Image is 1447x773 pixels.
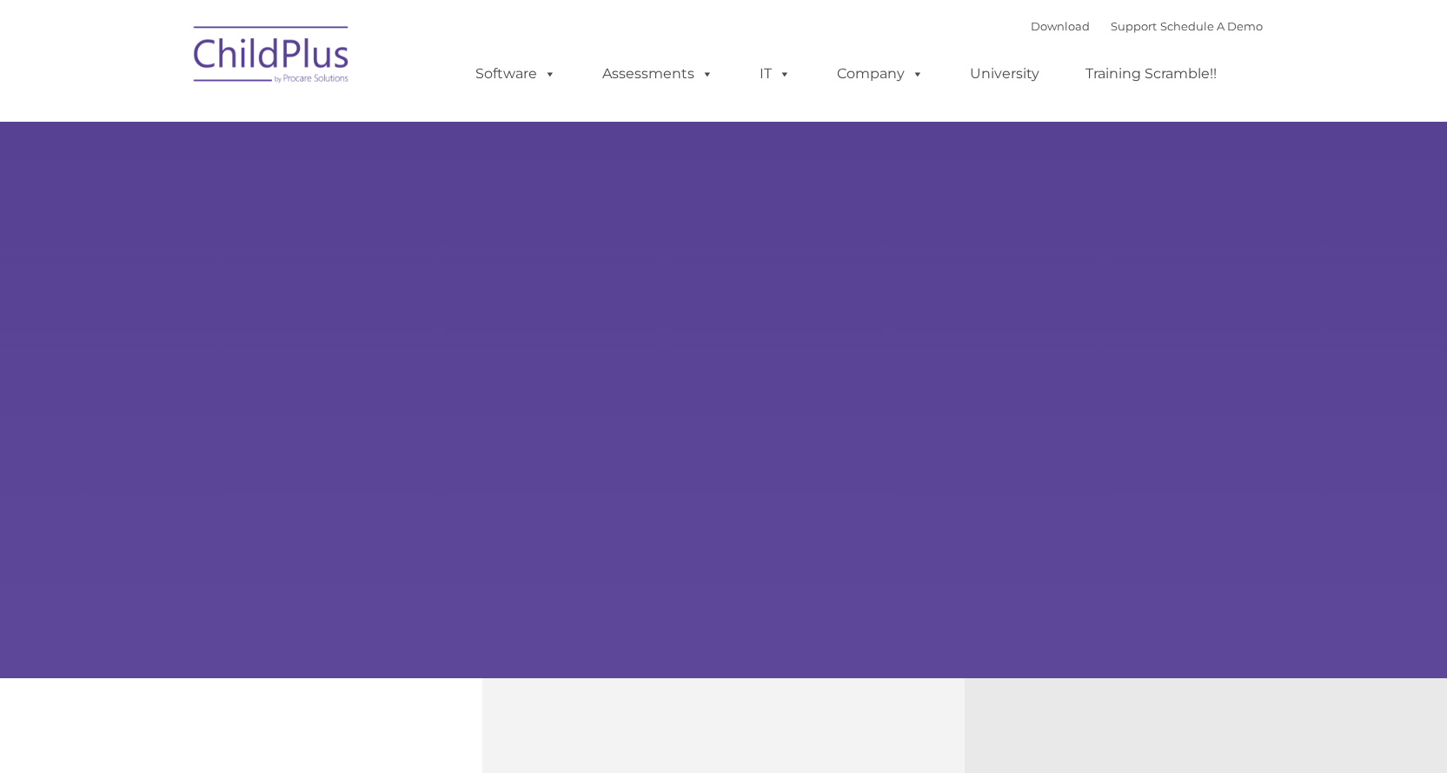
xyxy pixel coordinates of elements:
[820,57,941,91] a: Company
[1031,19,1263,33] font: |
[742,57,808,91] a: IT
[185,14,359,101] img: ChildPlus by Procare Solutions
[1031,19,1090,33] a: Download
[1160,19,1263,33] a: Schedule A Demo
[585,57,731,91] a: Assessments
[1111,19,1157,33] a: Support
[458,57,574,91] a: Software
[1068,57,1234,91] a: Training Scramble!!
[952,57,1057,91] a: University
